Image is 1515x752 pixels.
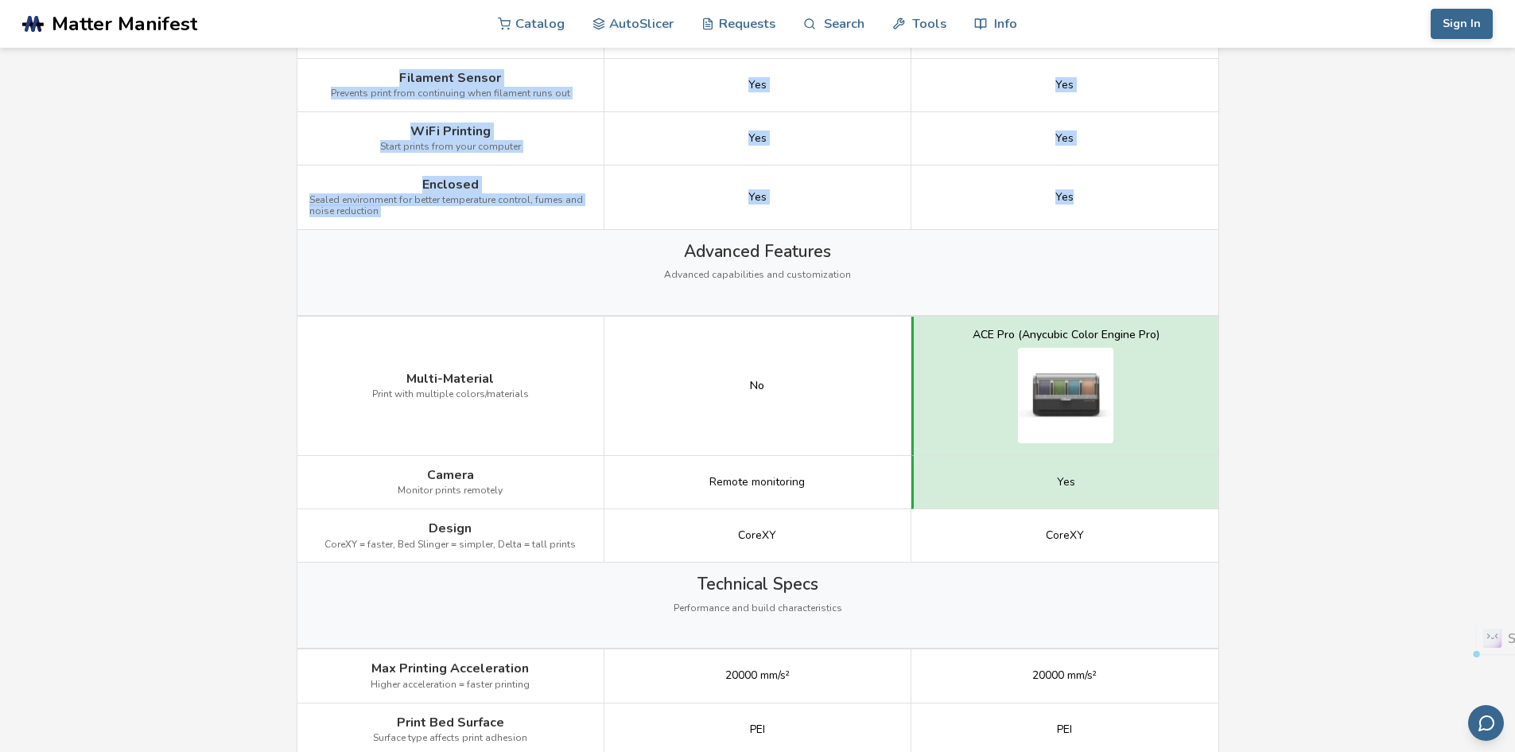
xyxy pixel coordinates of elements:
span: Sealed environment for better temperature control, fumes and noise reduction [309,195,592,217]
span: Yes [748,191,767,204]
span: Filament Sensor [399,71,501,85]
span: Yes [748,79,767,92]
span: CoreXY = faster, Bed Slinger = simpler, Delta = tall prints [324,540,576,551]
button: Send feedback via email [1468,705,1504,741]
span: Multi-Material [406,372,494,386]
div: No [750,380,764,392]
div: ACE Pro (Anycubic Color Engine Pro) [973,329,1160,341]
span: Print with multiple colors/materials [372,389,529,400]
span: 20000 mm/s² [1032,669,1097,682]
span: CoreXY [1046,529,1084,542]
button: Sign In [1431,9,1493,39]
span: Enclosed [422,177,479,192]
span: Higher acceleration = faster printing [371,680,530,691]
span: Start prints from your computer [380,142,521,153]
span: Print Bed Surface [397,715,504,730]
span: CoreXY [738,529,776,542]
span: Yes [748,132,767,145]
span: Surface type affects print adhesion [373,733,527,744]
span: Monitor prints remotely [398,485,503,497]
span: Max Printing Acceleration [371,661,529,676]
span: Yes [1055,132,1074,145]
span: Remote monitoring [709,476,805,489]
span: Advanced capabilities and customization [664,270,851,281]
span: Technical Specs [697,575,818,594]
span: 20000 mm/s² [725,669,790,682]
span: PEI [750,723,765,736]
span: Matter Manifest [52,13,197,35]
img: Anycubic Kobra S1 multi-material system [1018,348,1113,443]
span: Camera [427,468,474,482]
span: WiFi Printing [410,124,491,138]
span: Yes [1057,476,1075,489]
span: Advanced Features [684,242,831,261]
span: Design [429,521,472,536]
span: Performance and build characteristics [674,603,842,614]
span: Yes [1055,79,1074,92]
span: Prevents print from continuing when filament runs out [331,88,570,99]
span: Yes [1055,191,1074,204]
span: PEI [1057,723,1072,736]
